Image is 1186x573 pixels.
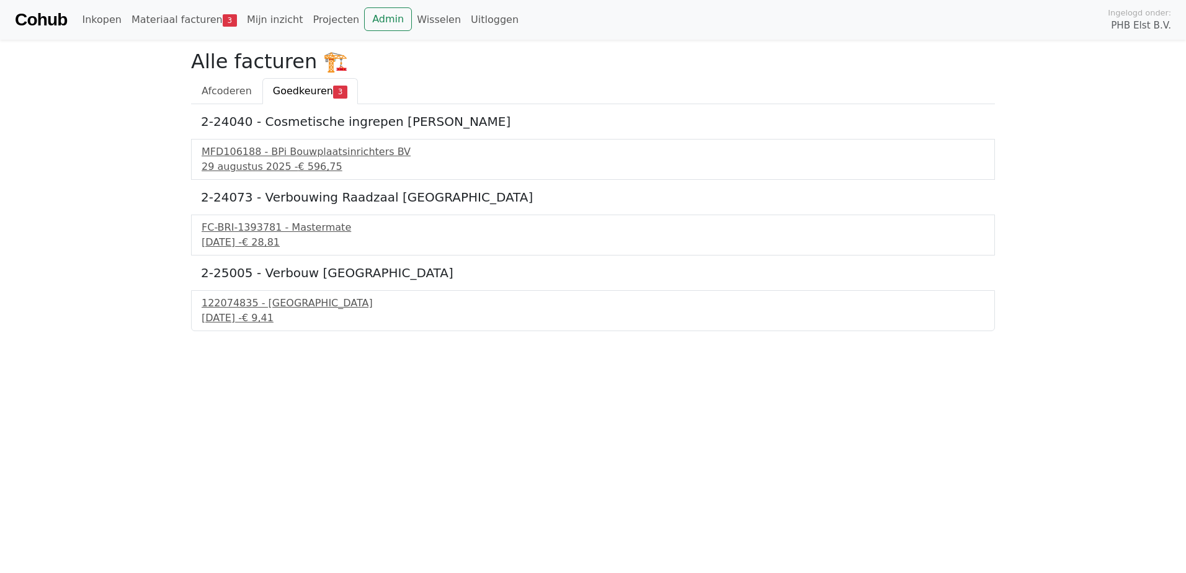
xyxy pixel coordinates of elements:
[364,7,412,31] a: Admin
[191,50,995,73] h2: Alle facturen 🏗️
[1111,19,1171,33] span: PHB Elst B.V.
[223,14,237,27] span: 3
[202,296,984,311] div: 122074835 - [GEOGRAPHIC_DATA]
[202,220,984,235] div: FC-BRI-1393781 - Mastermate
[202,235,984,250] div: [DATE] -
[202,220,984,250] a: FC-BRI-1393781 - Mastermate[DATE] -€ 28,81
[262,78,358,104] a: Goedkeuren3
[202,144,984,159] div: MFD106188 - BPi Bouwplaatsinrichters BV
[308,7,364,32] a: Projecten
[202,144,984,174] a: MFD106188 - BPi Bouwplaatsinrichters BV29 augustus 2025 -€ 596,75
[202,296,984,326] a: 122074835 - [GEOGRAPHIC_DATA][DATE] -€ 9,41
[191,78,262,104] a: Afcoderen
[201,190,985,205] h5: 2-24073 - Verbouwing Raadzaal [GEOGRAPHIC_DATA]
[15,5,67,35] a: Cohub
[242,312,274,324] span: € 9,41
[242,7,308,32] a: Mijn inzicht
[298,161,342,172] span: € 596,75
[242,236,280,248] span: € 28,81
[1108,7,1171,19] span: Ingelogd onder:
[412,7,466,32] a: Wisselen
[77,7,126,32] a: Inkopen
[273,85,333,97] span: Goedkeuren
[333,86,347,98] span: 3
[466,7,524,32] a: Uitloggen
[127,7,242,32] a: Materiaal facturen3
[201,114,985,129] h5: 2-24040 - Cosmetische ingrepen [PERSON_NAME]
[202,85,252,97] span: Afcoderen
[202,311,984,326] div: [DATE] -
[202,159,984,174] div: 29 augustus 2025 -
[201,265,985,280] h5: 2-25005 - Verbouw [GEOGRAPHIC_DATA]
